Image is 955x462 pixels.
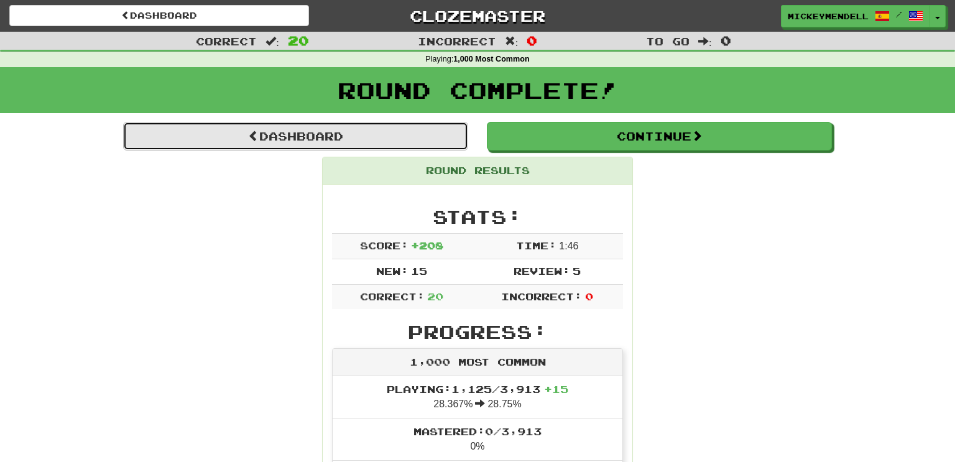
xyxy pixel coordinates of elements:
span: 0 [585,290,593,302]
button: Continue [487,122,832,150]
span: + 208 [411,239,443,251]
span: + 15 [544,383,568,395]
span: Incorrect [418,35,496,47]
span: To go [646,35,690,47]
span: 0 [721,33,731,48]
span: 0 [527,33,537,48]
span: Mastered: 0 / 3,913 [413,425,542,437]
div: 1,000 Most Common [333,349,622,376]
li: 0% [333,418,622,461]
span: 20 [288,33,309,48]
span: : [505,36,519,47]
h2: Stats: [332,206,623,227]
span: : [265,36,279,47]
strong: 1,000 Most Common [453,55,529,63]
span: : [698,36,712,47]
h2: Progress: [332,321,623,342]
span: Playing: 1,125 / 3,913 [387,383,568,395]
span: Score: [360,239,408,251]
span: Review: [514,265,570,277]
span: 15 [411,265,427,277]
span: Correct: [360,290,425,302]
span: 1 : 46 [559,241,578,251]
a: Dashboard [123,122,468,150]
span: 5 [573,265,581,277]
span: Time: [516,239,556,251]
span: 20 [427,290,443,302]
a: mickeymendell / [781,5,930,27]
a: Dashboard [9,5,309,26]
span: New: [376,265,408,277]
span: mickeymendell [788,11,869,22]
span: / [896,10,902,19]
span: Correct [196,35,257,47]
li: 28.367% 28.75% [333,376,622,418]
h1: Round Complete! [4,78,951,103]
span: Incorrect: [501,290,582,302]
a: Clozemaster [328,5,627,27]
div: Round Results [323,157,632,185]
